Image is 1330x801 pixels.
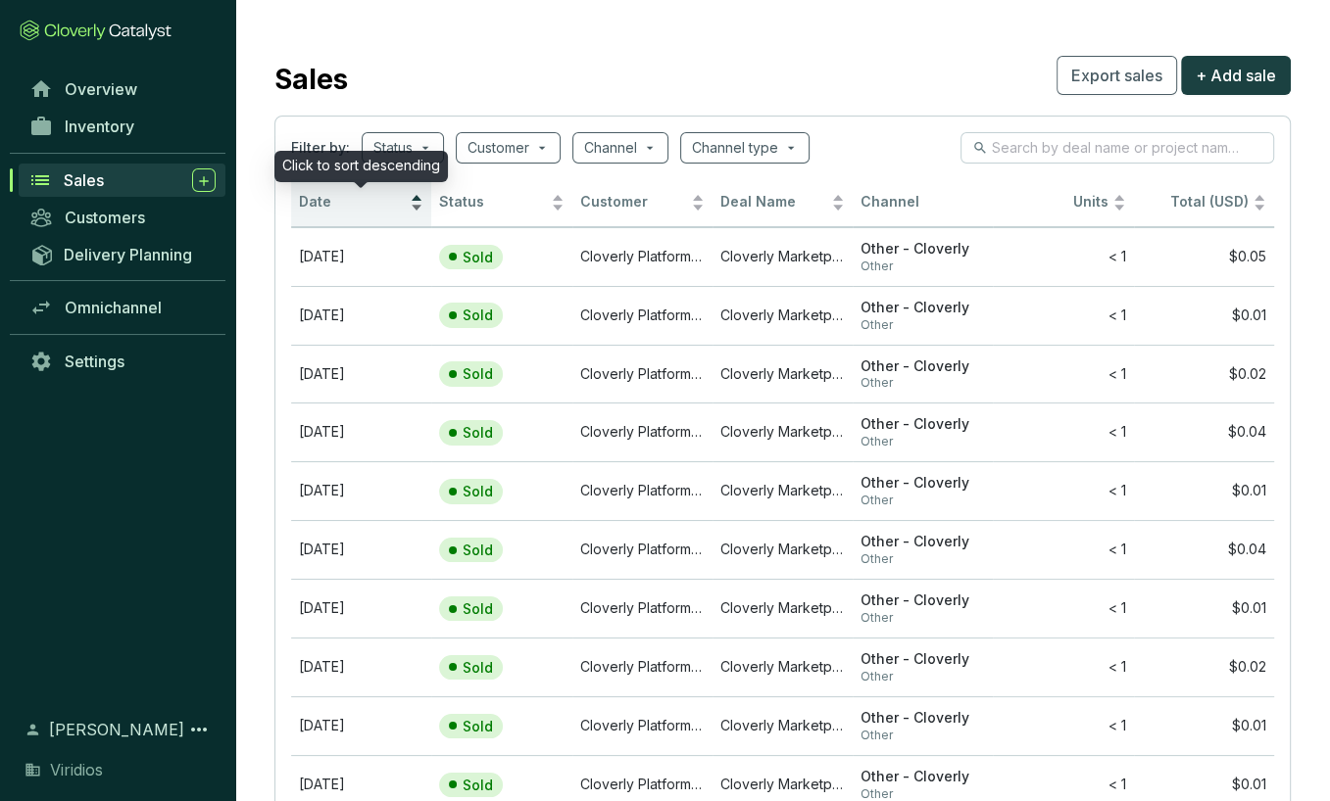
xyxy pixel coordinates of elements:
p: Sold [463,249,493,266]
td: Cloverly Platform Buyer [572,579,713,637]
td: $0.01 [1134,286,1274,345]
a: Settings [20,345,225,378]
th: Status [431,179,571,227]
td: Cloverly Platform Buyer [572,286,713,345]
p: Sold [463,659,493,677]
td: < 1 [993,637,1133,696]
span: Other - Cloverly [861,299,985,317]
td: < 1 [993,345,1133,403]
span: Status [439,193,546,212]
a: Overview [20,72,225,106]
td: Cloverly Platform Buyer [572,637,713,696]
span: Other - Cloverly [861,533,985,551]
td: Cloverly Marketplace Katingan V2019 Dec 13 [713,345,853,403]
td: Cloverly Platform Buyer [572,520,713,579]
span: Other [861,259,985,274]
p: Sold [463,306,493,324]
span: Other [861,317,985,333]
span: Customers [65,208,145,227]
span: Sales [64,170,104,190]
button: Export sales [1057,56,1177,95]
h2: Sales [274,59,348,100]
span: Other [861,493,985,508]
span: Other - Cloverly [861,650,985,669]
span: Other - Cloverly [861,240,985,259]
th: Deal Name [713,179,853,227]
td: < 1 [993,520,1133,579]
td: Cloverly Marketplace Rimba Raya V2018 Dec 13 [713,227,853,286]
td: Cloverly Marketplace Rimba Raya V2018 Dec 14 [713,402,853,461]
td: $0.01 [1134,696,1274,755]
span: Date [299,193,406,212]
th: Date [291,179,431,227]
td: Cloverly Platform Buyer [572,227,713,286]
span: Other - Cloverly [861,357,985,376]
p: Sold [463,365,493,383]
td: $0.05 [1134,227,1274,286]
td: Cloverly Platform Buyer [572,345,713,403]
p: Sold [463,718,493,735]
td: < 1 [993,402,1133,461]
td: < 1 [993,227,1133,286]
span: Other [861,375,985,391]
td: < 1 [993,579,1133,637]
td: Dec 14 2023 [291,461,431,520]
a: Omnichannel [20,291,225,324]
td: < 1 [993,696,1133,755]
p: Sold [463,777,493,794]
button: + Add sale [1181,56,1291,95]
span: Omnichannel [65,298,162,317]
td: Cloverly Marketplace Mai Ndombe V2018 Dec 14 [713,461,853,520]
span: Units [1001,193,1108,212]
span: Customer [580,193,687,212]
span: Settings [65,352,124,371]
span: Viridios [50,758,103,781]
td: $0.01 [1134,461,1274,520]
span: Other - Cloverly [861,768,985,786]
td: Dec 16 2023 [291,696,431,755]
span: Export sales [1071,64,1162,87]
span: Other [861,669,985,684]
p: Sold [463,483,493,500]
td: < 1 [993,461,1133,520]
a: Inventory [20,110,225,143]
span: Inventory [65,117,134,136]
td: Dec 13 2023 [291,345,431,403]
td: Dec 15 2023 [291,579,431,637]
span: Other - Cloverly [861,591,985,610]
td: $0.02 [1134,345,1274,403]
span: Other - Cloverly [861,709,985,728]
a: Sales [19,164,225,197]
td: Dec 15 2023 [291,520,431,579]
td: Cloverly Platform Buyer [572,402,713,461]
span: [PERSON_NAME] [49,718,184,741]
span: Other - Cloverly [861,415,985,434]
td: < 1 [993,286,1133,345]
p: Sold [463,542,493,559]
td: Cloverly Marketplace Rimba Raya V2018 Dec 16 [713,637,853,696]
span: Other [861,728,985,743]
span: Other [861,551,985,567]
td: Cloverly Marketplace Mai Ndombe V2018 Dec 16 [713,696,853,755]
span: Overview [65,79,137,99]
th: Customer [572,179,713,227]
th: Channel [853,179,993,227]
div: Click to sort descending [274,151,448,182]
span: + Add sale [1196,64,1276,87]
td: $0.01 [1134,579,1274,637]
span: Other [861,610,985,626]
td: Cloverly Marketplace Rimba Raya V2018 Dec 15 [713,520,853,579]
td: Cloverly Marketplace Mai Ndombe V2018 Dec 13 [713,286,853,345]
td: Cloverly Platform Buyer [572,461,713,520]
td: Dec 14 2023 [291,402,431,461]
span: Deal Name [720,193,827,212]
span: Filter by: [291,138,350,158]
th: Units [993,179,1133,227]
td: $0.04 [1134,402,1274,461]
td: $0.02 [1134,637,1274,696]
p: Sold [463,424,493,442]
td: Dec 16 2023 [291,637,431,696]
a: Customers [20,201,225,234]
span: Total (USD) [1170,193,1249,210]
span: Delivery Planning [64,245,192,264]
